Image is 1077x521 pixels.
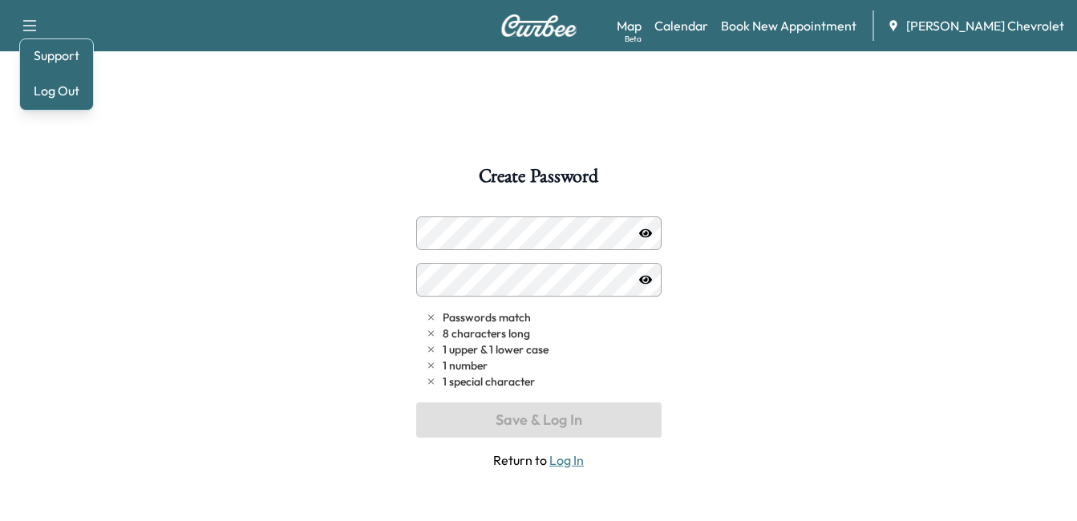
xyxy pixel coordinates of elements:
span: 8 characters long [443,325,530,341]
h1: Create Password [479,167,597,194]
span: [PERSON_NAME] Chevrolet [906,16,1064,35]
span: 1 upper & 1 lower case [443,341,549,357]
a: MapBeta [617,16,642,35]
a: Book New Appointment [721,16,856,35]
a: Support [26,46,87,65]
button: Log Out [26,78,87,103]
span: Passwords match [443,309,531,325]
img: Curbee Logo [500,14,577,37]
a: Log In [549,452,584,468]
span: 1 number [443,357,488,374]
span: Return to [416,450,662,470]
a: Calendar [654,16,708,35]
span: 1 special character [443,374,535,390]
div: Beta [625,33,642,45]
